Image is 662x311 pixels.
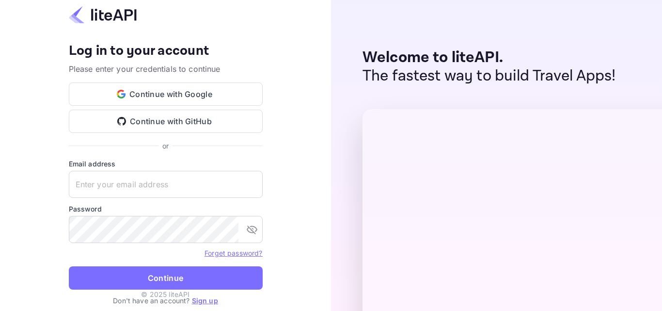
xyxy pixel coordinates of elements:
input: Enter your email address [69,171,263,198]
label: Password [69,204,263,214]
img: liteapi [69,5,137,24]
p: Don't have an account? [69,295,263,306]
button: toggle password visibility [242,220,262,239]
h4: Log in to your account [69,43,263,60]
p: The fastest way to build Travel Apps! [363,67,616,85]
p: Please enter your credentials to continue [69,63,263,75]
button: Continue with GitHub [69,110,263,133]
p: Welcome to liteAPI. [363,49,616,67]
button: Continue [69,266,263,290]
a: Sign up [192,296,218,305]
a: Forget password? [205,249,262,257]
label: Email address [69,159,263,169]
button: Continue with Google [69,82,263,106]
p: © 2025 liteAPI [141,289,189,299]
p: or [162,141,169,151]
a: Forget password? [205,248,262,258]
